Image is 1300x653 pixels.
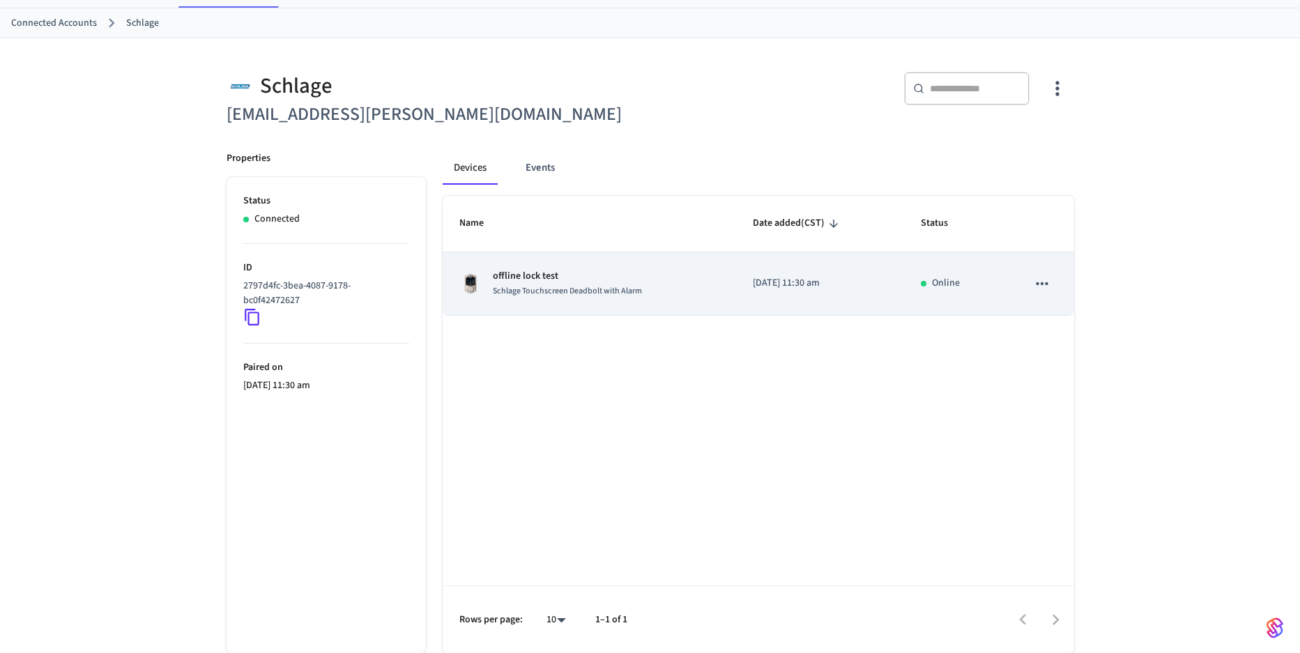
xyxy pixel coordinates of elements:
p: 2797d4fc-3bea-4087-9178-bc0f42472627 [243,279,404,308]
span: Schlage Touchscreen Deadbolt with Alarm [493,285,642,297]
p: Paired on [243,360,409,375]
p: 1–1 of 1 [595,613,627,627]
span: Status [921,213,966,234]
div: 10 [540,610,573,630]
a: Schlage [126,16,159,31]
p: Rows per page: [459,613,523,627]
p: [DATE] 11:30 am [243,378,409,393]
p: Status [243,194,409,208]
div: connected account tabs [443,151,1074,185]
img: SeamLogoGradient.69752ec5.svg [1267,617,1283,639]
span: Date added(CST) [753,213,843,234]
img: Schlage Sense Smart Deadbolt with Camelot Trim, Front [459,272,482,295]
p: Connected [254,212,300,226]
img: Schlage Logo, Square [227,72,254,100]
p: ID [243,261,409,275]
div: Schlage [227,72,642,100]
a: Connected Accounts [11,16,97,31]
p: offline lock test [493,269,642,284]
span: Name [459,213,502,234]
p: Online [932,276,960,291]
h6: [EMAIL_ADDRESS][PERSON_NAME][DOMAIN_NAME] [227,100,642,129]
button: Events [514,151,566,185]
p: [DATE] 11:30 am [753,276,887,291]
p: Properties [227,151,270,166]
button: Devices [443,151,498,185]
table: sticky table [443,196,1074,316]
